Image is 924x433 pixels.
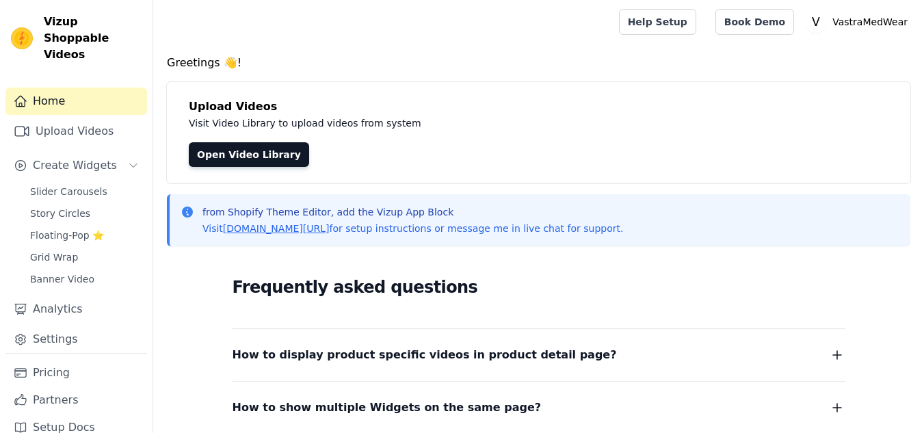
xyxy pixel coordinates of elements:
[5,359,147,386] a: Pricing
[233,398,542,417] span: How to show multiple Widgets on the same page?
[827,10,913,34] p: VastraMedWear
[30,272,94,286] span: Banner Video
[223,223,330,234] a: [DOMAIN_NAME][URL]
[22,226,147,245] a: Floating-Pop ⭐
[812,15,820,29] text: V
[22,182,147,201] a: Slider Carousels
[30,228,104,242] span: Floating-Pop ⭐
[30,250,78,264] span: Grid Wrap
[30,185,107,198] span: Slider Carousels
[715,9,794,35] a: Book Demo
[44,14,142,63] span: Vizup Shoppable Videos
[619,9,696,35] a: Help Setup
[202,205,623,219] p: from Shopify Theme Editor, add the Vizup App Block
[22,248,147,267] a: Grid Wrap
[30,207,90,220] span: Story Circles
[5,296,147,323] a: Analytics
[233,345,617,365] span: How to display product specific videos in product detail page?
[22,204,147,223] a: Story Circles
[5,88,147,115] a: Home
[805,10,913,34] button: V VastraMedWear
[189,142,309,167] a: Open Video Library
[5,326,147,353] a: Settings
[5,118,147,145] a: Upload Videos
[5,386,147,414] a: Partners
[22,270,147,289] a: Banner Video
[189,99,888,115] h4: Upload Videos
[233,274,845,301] h2: Frequently asked questions
[233,398,845,417] button: How to show multiple Widgets on the same page?
[189,115,802,131] p: Visit Video Library to upload videos from system
[5,152,147,179] button: Create Widgets
[202,222,623,235] p: Visit for setup instructions or message me in live chat for support.
[167,55,910,71] h4: Greetings 👋!
[33,157,117,174] span: Create Widgets
[11,27,33,49] img: Vizup
[233,345,845,365] button: How to display product specific videos in product detail page?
